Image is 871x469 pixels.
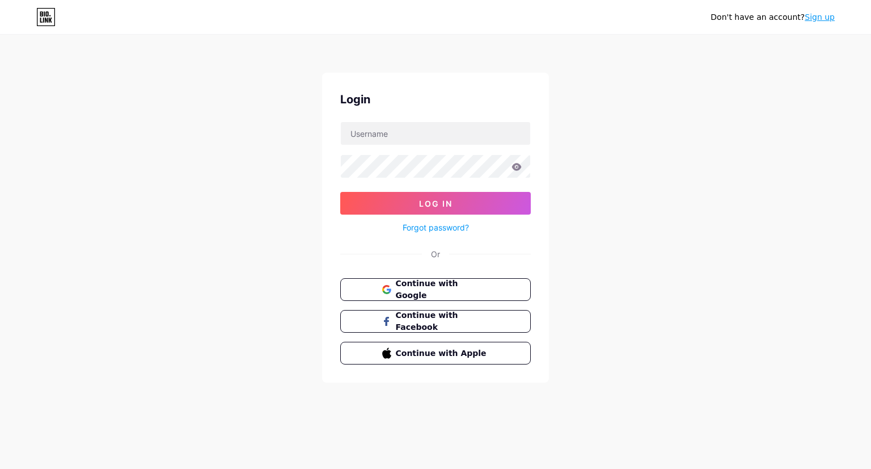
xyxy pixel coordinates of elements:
[340,91,531,108] div: Login
[396,309,489,333] span: Continue with Facebook
[340,278,531,301] button: Continue with Google
[396,278,489,301] span: Continue with Google
[396,347,489,359] span: Continue with Apple
[403,221,469,233] a: Forgot password?
[340,310,531,333] button: Continue with Facebook
[711,11,835,23] div: Don't have an account?
[805,12,835,22] a: Sign up
[431,248,440,260] div: Or
[340,342,531,365] button: Continue with Apple
[340,192,531,215] button: Log In
[419,199,453,208] span: Log In
[341,122,530,145] input: Username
